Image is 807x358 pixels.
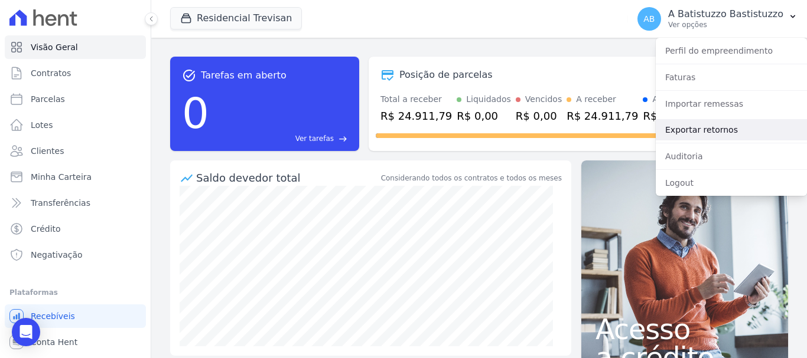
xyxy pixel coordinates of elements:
[31,223,61,235] span: Crédito
[656,93,807,114] a: Importar remessas
[380,108,452,124] div: R$ 24.911,79
[5,87,146,111] a: Parcelas
[656,40,807,61] a: Perfil do empreendimento
[31,119,53,131] span: Lotes
[656,146,807,167] a: Auditoria
[399,68,493,82] div: Posição de parcelas
[31,249,83,261] span: Negativação
[516,108,562,124] div: R$ 0,00
[381,173,562,183] div: Considerando todos os contratos e todos os meses
[668,20,783,29] p: Ver opções
[31,197,90,209] span: Transferências
[9,285,141,300] div: Plataformas
[5,35,146,59] a: Visão Geral
[182,83,209,144] div: 0
[457,108,511,124] div: R$ 0,00
[5,165,146,189] a: Minha Carteira
[295,133,334,144] span: Ver tarefas
[596,315,774,343] span: Acesso
[31,310,75,322] span: Recebíveis
[380,93,452,106] div: Total a receber
[656,67,807,88] a: Faturas
[656,172,807,193] a: Logout
[668,8,783,20] p: A Batistuzzo Bastistuzzo
[643,15,655,23] span: AB
[656,119,807,140] a: Exportar retornos
[628,2,807,35] button: AB A Batistuzzo Bastistuzzo Ver opções
[652,93,699,106] div: Antecipado
[5,113,146,137] a: Lotes
[5,61,146,85] a: Contratos
[214,133,347,144] a: Ver tarefas east
[196,170,379,186] div: Saldo devedor total
[525,93,562,106] div: Vencidos
[31,171,92,183] span: Minha Carteira
[5,217,146,241] a: Crédito
[5,139,146,163] a: Clientes
[12,318,40,346] div: Open Intercom Messenger
[31,67,71,79] span: Contratos
[31,145,64,157] span: Clientes
[31,93,65,105] span: Parcelas
[182,68,196,83] span: task_alt
[170,7,302,29] button: Residencial Trevisan
[643,108,699,124] div: R$ 0,00
[567,108,638,124] div: R$ 24.911,79
[31,336,77,348] span: Conta Hent
[5,243,146,267] a: Negativação
[339,134,347,143] span: east
[576,93,616,106] div: A receber
[31,41,78,53] span: Visão Geral
[466,93,511,106] div: Liquidados
[5,330,146,354] a: Conta Hent
[5,304,146,328] a: Recebíveis
[201,68,287,83] span: Tarefas em aberto
[5,191,146,215] a: Transferências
